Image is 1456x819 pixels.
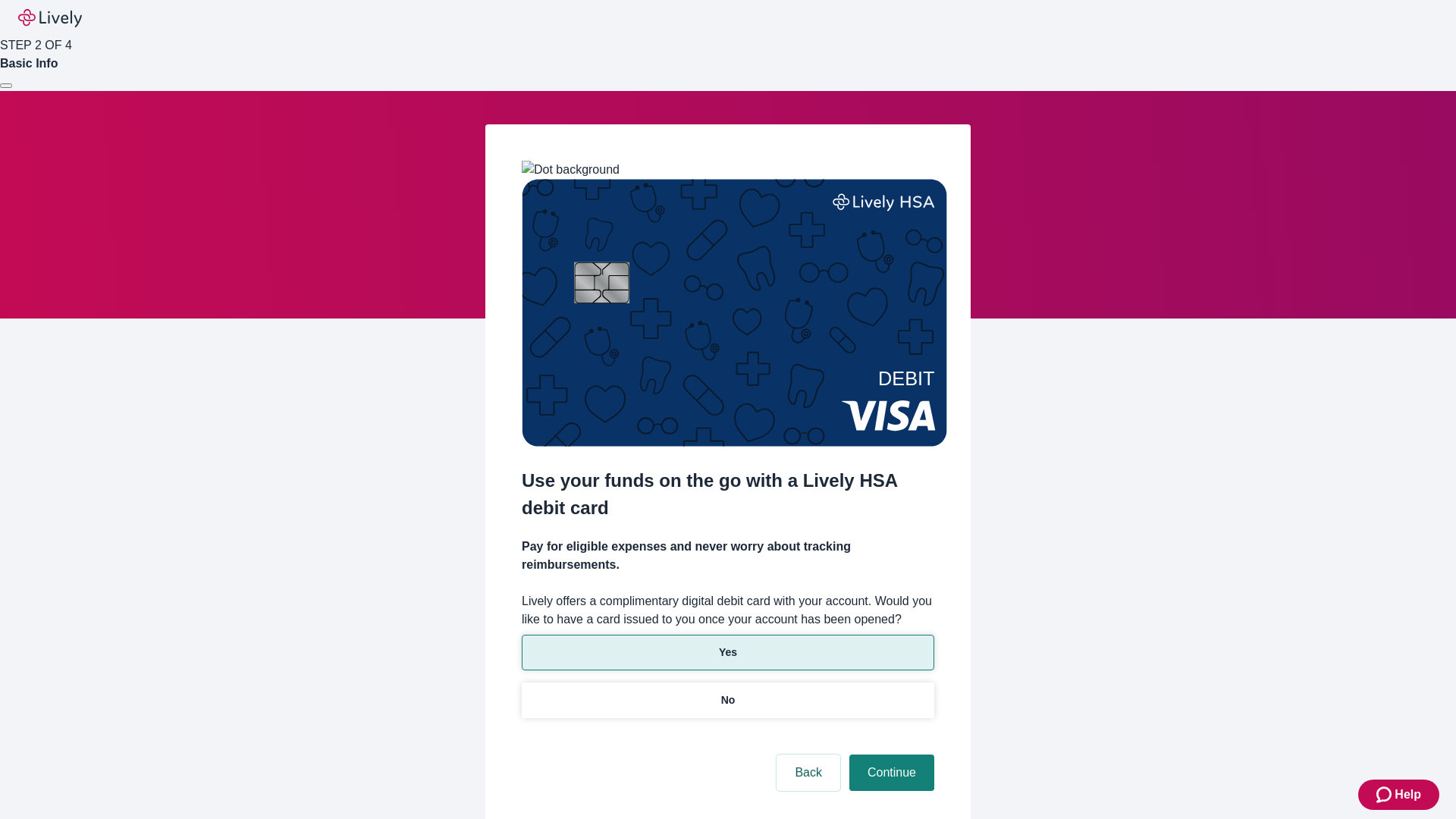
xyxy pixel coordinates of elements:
[18,9,82,27] img: Lively
[522,682,934,718] button: No
[849,755,934,791] button: Continue
[721,692,736,708] p: No
[1376,786,1395,804] svg: Zendesk support icon
[1358,780,1439,810] button: Zendesk support iconHelp
[522,592,934,629] label: Lively offers a complimentary digital debit card with your account. Would you like to have a card...
[522,179,947,447] img: Debit card
[522,635,934,670] button: Yes
[522,161,620,179] img: Dot background
[522,467,934,522] h2: Use your funds on the go with a Lively HSA debit card
[1395,786,1421,804] span: Help
[719,645,737,661] p: Yes
[522,538,934,574] h4: Pay for eligible expenses and never worry about tracking reimbursements.
[777,755,840,791] button: Back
